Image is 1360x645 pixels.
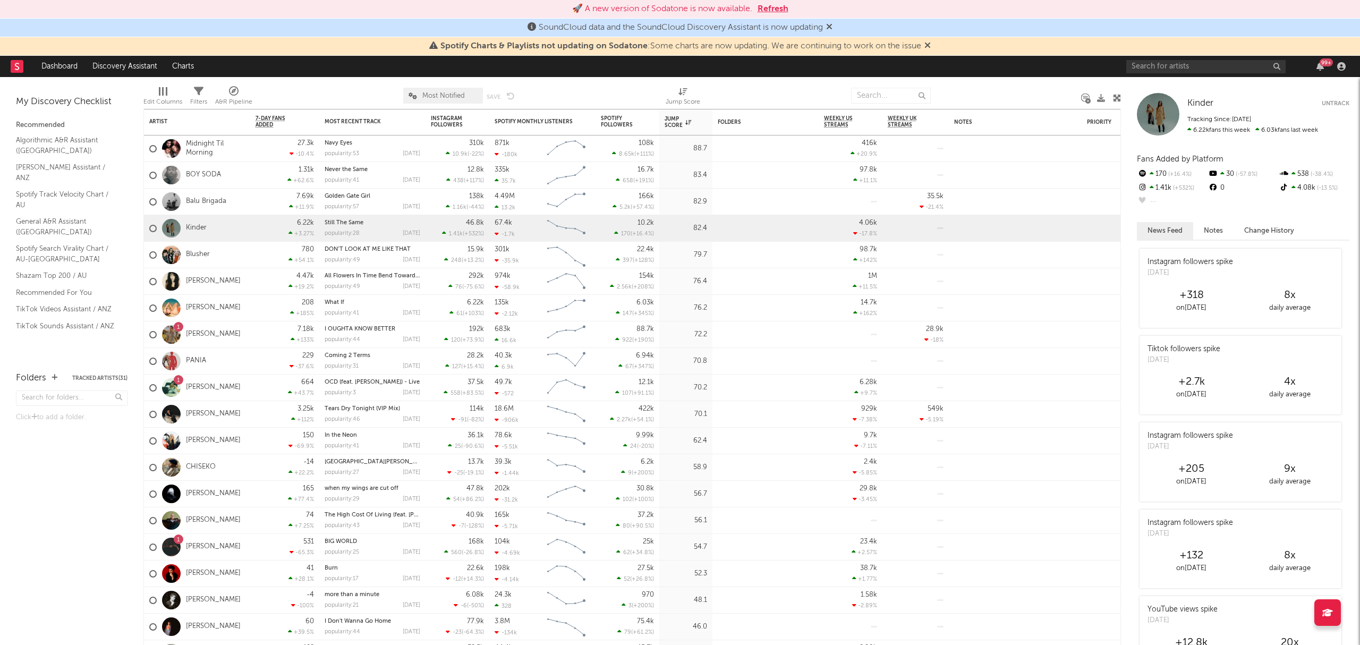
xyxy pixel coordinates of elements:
[325,353,370,359] a: Coming 2 Terms
[851,150,877,157] div: +20.9 %
[665,302,707,315] div: 76.2
[143,82,182,113] div: Edit Columns
[468,205,482,210] span: -44 %
[464,311,482,317] span: +103 %
[446,177,484,184] div: ( )
[325,167,420,173] div: Never the Same
[495,140,509,147] div: 871k
[325,326,395,332] a: I OUGHTA KNOW BETTER
[495,231,515,237] div: -1.7k
[665,116,691,129] div: Jump Score
[665,196,707,208] div: 82.9
[632,205,652,210] span: +57.4 %
[618,363,654,370] div: ( )
[16,162,117,183] a: [PERSON_NAME] Assistant / ANZ
[665,381,707,394] div: 70.2
[445,363,484,370] div: ( )
[633,284,652,290] span: +208 %
[1171,185,1194,191] span: +532 %
[325,300,344,305] a: What If
[924,336,943,343] div: -18 %
[926,326,943,333] div: 28.9k
[1279,167,1349,181] div: 538
[610,283,654,290] div: ( )
[451,337,461,343] span: 120
[186,622,241,631] a: [PERSON_NAME]
[325,379,420,385] div: OCD (feat. Chloe Dadd) - Live
[190,82,207,113] div: Filters
[507,91,515,100] button: Undo the changes to the current view.
[495,193,515,200] div: 4.49M
[325,257,360,263] div: popularity: 49
[290,363,314,370] div: -37.6 %
[542,162,590,189] svg: Chart title
[325,204,359,210] div: popularity: 57
[72,376,127,381] button: Tracked Artists(31)
[325,300,420,305] div: What If
[824,115,861,128] span: Weekly US Streams
[16,243,117,265] a: Spotify Search Virality Chart / AU-[GEOGRAPHIC_DATA]
[325,379,420,385] a: OCD (feat. [PERSON_NAME]) - Live
[495,219,512,226] div: 67.4k
[186,197,226,206] a: Balu Brigada
[16,189,117,210] a: Spotify Track Velocity Chart / AU
[495,177,516,184] div: 35.7k
[612,150,654,157] div: ( )
[623,258,633,264] span: 397
[16,303,117,315] a: TikTok Videos Assistant / ANZ
[467,379,484,386] div: 37.5k
[452,364,461,370] span: 127
[325,231,360,236] div: popularity: 28
[616,177,654,184] div: ( )
[422,92,465,99] span: Most Notified
[495,118,574,125] div: Spotify Monthly Listeners
[1187,98,1213,109] a: Kinder
[34,56,85,77] a: Dashboard
[186,330,241,339] a: [PERSON_NAME]
[542,242,590,268] svg: Chart title
[464,284,482,290] span: -75.6 %
[325,592,379,598] a: more than a minute
[1193,222,1234,240] button: Notes
[442,230,484,237] div: ( )
[954,119,1060,125] div: Notes
[495,363,514,370] div: 6.9k
[853,230,877,237] div: -17.8 %
[325,284,360,290] div: popularity: 49
[665,169,707,182] div: 83.4
[1240,376,1339,388] div: 4 x
[1126,60,1286,73] input: Search for artists
[325,310,359,316] div: popularity: 41
[619,151,634,157] span: 8.65k
[431,115,468,128] div: Instagram Followers
[186,596,241,605] a: [PERSON_NAME]
[469,151,482,157] span: -22 %
[623,178,633,184] span: 658
[444,257,484,264] div: ( )
[16,320,117,332] a: TikTok Sounds Assistant / ANZ
[639,379,654,386] div: 12.1k
[16,287,117,299] a: Recommended For You
[495,246,509,253] div: 301k
[186,569,241,578] a: [PERSON_NAME]
[469,273,484,279] div: 292k
[636,352,654,359] div: 6.94k
[665,355,707,368] div: 70.8
[1187,127,1250,133] span: 6.22k fans this week
[291,336,314,343] div: +133 %
[296,193,314,200] div: 7.69k
[325,565,338,571] a: Burn
[325,406,400,412] a: Tears Dry Tonight (VIP Mix)
[403,151,420,157] div: [DATE]
[325,140,352,146] a: Navy Eyes
[1147,344,1220,355] div: Tiktok followers spike
[1137,222,1193,240] button: News Feed
[440,42,648,50] span: Spotify Charts & Playlists not updating on Sodatone
[325,247,411,252] a: DON’T LOOK AT ME LIKE THAT
[495,337,516,344] div: 16.6k
[639,140,654,147] div: 108k
[16,372,46,385] div: Folders
[868,273,877,279] div: 1M
[1147,355,1220,366] div: [DATE]
[853,283,877,290] div: +11.5 %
